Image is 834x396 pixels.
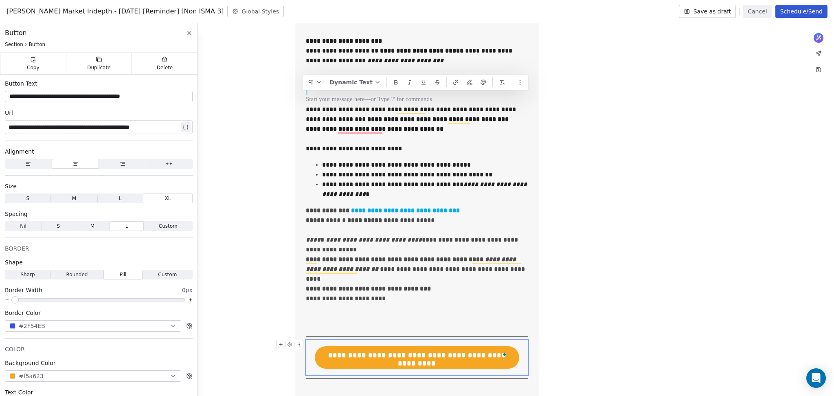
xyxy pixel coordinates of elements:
span: Spacing [5,210,28,218]
span: Delete [157,64,173,71]
button: #f5a623 [5,370,181,382]
button: Save as draft [679,5,736,18]
span: Custom [158,271,177,278]
span: M [90,222,94,230]
div: COLOR [5,345,193,353]
span: Duplicate [87,64,110,71]
span: Button Text [5,79,37,88]
span: #f5a623 [19,372,44,381]
span: S [57,222,60,230]
span: S [26,195,29,202]
span: Section [5,41,23,48]
button: #2F54EB [5,320,181,332]
span: Background Color [5,359,56,367]
span: Rounded [66,271,88,278]
span: To enrich screen reader interactions, please activate Accessibility in Grammarly extension settings [315,346,519,365]
span: Sharp [20,271,35,278]
span: Shape [5,258,23,266]
span: Border Width [5,286,42,294]
span: #2F54EB [19,322,45,330]
span: Nil [20,222,26,230]
span: Button [5,28,27,38]
span: Button [29,41,45,48]
button: Global Styles [227,6,284,17]
button: Schedule/Send [775,5,827,18]
span: Alignment [5,147,34,156]
span: L [119,195,122,202]
span: Custom [159,222,178,230]
button: Cancel [743,5,772,18]
span: M [72,195,76,202]
span: Border Color [5,309,41,317]
span: Url [5,109,13,117]
div: BORDER [5,244,193,253]
div: Open Intercom Messenger [806,368,826,388]
span: Copy [27,64,40,71]
button: Dynamic Text [326,76,384,88]
span: 0px [182,286,193,294]
span: [PERSON_NAME] Market Indepth - [DATE] [Reminder] [Non ISMA 3] [7,7,224,16]
span: Size [5,182,17,190]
